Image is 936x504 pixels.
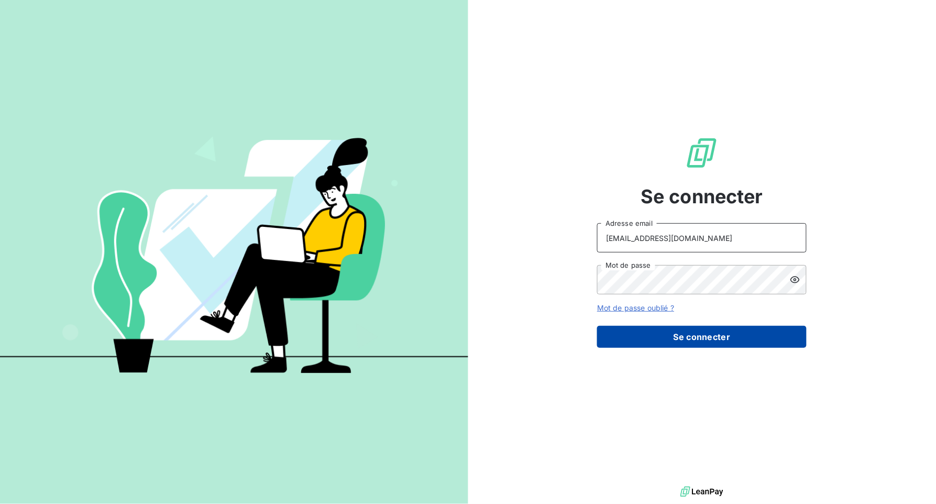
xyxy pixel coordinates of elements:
[685,136,719,170] img: Logo LeanPay
[680,484,723,500] img: logo
[597,223,807,253] input: placeholder
[597,303,674,312] a: Mot de passe oublié ?
[597,326,807,348] button: Se connecter
[641,182,763,211] span: Se connecter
